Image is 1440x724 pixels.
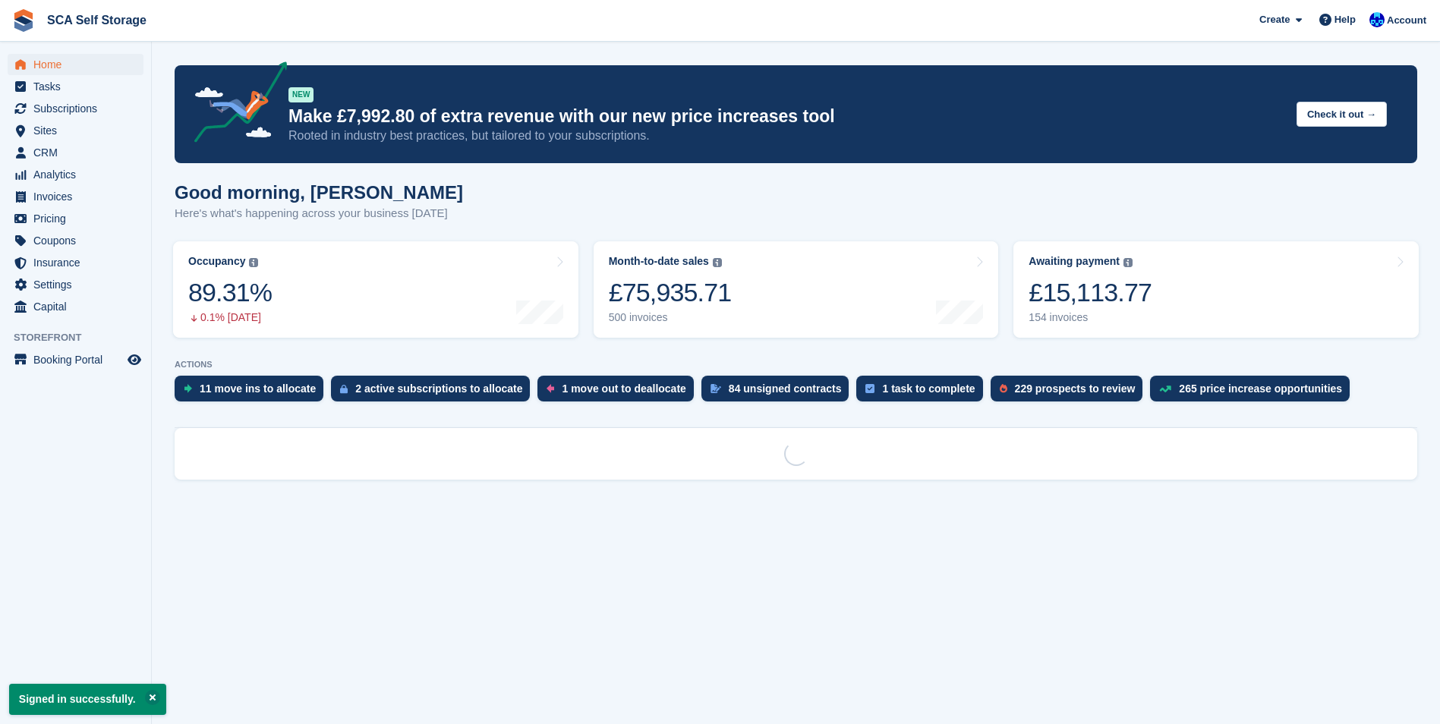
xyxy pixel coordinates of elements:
div: 11 move ins to allocate [200,382,316,395]
a: 1 move out to deallocate [537,376,701,409]
a: 11 move ins to allocate [175,376,331,409]
a: menu [8,186,143,207]
span: Help [1334,12,1356,27]
span: Invoices [33,186,124,207]
div: 0.1% [DATE] [188,311,272,324]
p: Here's what's happening across your business [DATE] [175,205,463,222]
img: icon-info-grey-7440780725fd019a000dd9b08b2336e03edf1995a4989e88bcd33f0948082b44.svg [1123,258,1133,267]
img: move_outs_to_deallocate_icon-f764333ba52eb49d3ac5e1228854f67142a1ed5810a6f6cc68b1a99e826820c5.svg [547,384,554,393]
a: 1 task to complete [856,376,990,409]
span: Booking Portal [33,349,124,370]
a: 84 unsigned contracts [701,376,857,409]
span: Tasks [33,76,124,97]
a: menu [8,164,143,185]
a: Month-to-date sales £75,935.71 500 invoices [594,241,999,338]
div: 89.31% [188,277,272,308]
span: Insurance [33,252,124,273]
div: 265 price increase opportunities [1179,382,1342,395]
p: Signed in successfully. [9,684,166,715]
img: price-adjustments-announcement-icon-8257ccfd72463d97f412b2fc003d46551f7dbcb40ab6d574587a9cd5c0d94... [181,61,288,148]
a: menu [8,296,143,317]
a: menu [8,142,143,163]
span: Settings [33,274,124,295]
img: price_increase_opportunities-93ffe204e8149a01c8c9dc8f82e8f89637d9d84a8eef4429ea346261dce0b2c0.svg [1159,386,1171,392]
span: Create [1259,12,1290,27]
a: menu [8,120,143,141]
span: Account [1387,13,1426,28]
img: task-75834270c22a3079a89374b754ae025e5fb1db73e45f91037f5363f120a921f8.svg [865,384,874,393]
span: CRM [33,142,124,163]
a: menu [8,98,143,119]
span: Analytics [33,164,124,185]
a: menu [8,76,143,97]
img: prospect-51fa495bee0391a8d652442698ab0144808aea92771e9ea1ae160a38d050c398.svg [1000,384,1007,393]
img: move_ins_to_allocate_icon-fdf77a2bb77ea45bf5b3d319d69a93e2d87916cf1d5bf7949dd705db3b84f3ca.svg [184,384,192,393]
a: menu [8,230,143,251]
div: 229 prospects to review [1015,382,1136,395]
a: menu [8,252,143,273]
div: 154 invoices [1029,311,1152,324]
img: icon-info-grey-7440780725fd019a000dd9b08b2336e03edf1995a4989e88bcd33f0948082b44.svg [713,258,722,267]
a: menu [8,54,143,75]
span: Sites [33,120,124,141]
span: Storefront [14,330,151,345]
p: ACTIONS [175,360,1417,370]
img: icon-info-grey-7440780725fd019a000dd9b08b2336e03edf1995a4989e88bcd33f0948082b44.svg [249,258,258,267]
div: 500 invoices [609,311,732,324]
h1: Good morning, [PERSON_NAME] [175,182,463,203]
span: Pricing [33,208,124,229]
span: Home [33,54,124,75]
img: stora-icon-8386f47178a22dfd0bd8f6a31ec36ba5ce8667c1dd55bd0f319d3a0aa187defe.svg [12,9,35,32]
div: 1 task to complete [882,382,975,395]
a: SCA Self Storage [41,8,153,33]
a: 229 prospects to review [991,376,1151,409]
span: Capital [33,296,124,317]
img: contract_signature_icon-13c848040528278c33f63329250d36e43548de30e8caae1d1a13099fd9432cc5.svg [711,384,721,393]
p: Rooted in industry best practices, but tailored to your subscriptions. [288,127,1284,144]
a: menu [8,349,143,370]
a: Preview store [125,351,143,369]
div: 1 move out to deallocate [562,382,685,395]
button: Check it out → [1297,102,1387,127]
a: menu [8,208,143,229]
span: Subscriptions [33,98,124,119]
div: 2 active subscriptions to allocate [355,382,522,395]
a: menu [8,274,143,295]
div: £15,113.77 [1029,277,1152,308]
p: Make £7,992.80 of extra revenue with our new price increases tool [288,105,1284,127]
div: Awaiting payment [1029,255,1120,268]
div: 84 unsigned contracts [729,382,842,395]
a: Awaiting payment £15,113.77 154 invoices [1013,241,1419,338]
div: NEW [288,87,314,102]
a: Occupancy 89.31% 0.1% [DATE] [173,241,578,338]
div: Month-to-date sales [609,255,709,268]
div: Occupancy [188,255,245,268]
img: active_subscription_to_allocate_icon-d502201f5373d7db506a760aba3b589e785aa758c864c3986d89f69b8ff3... [340,384,348,394]
a: 2 active subscriptions to allocate [331,376,537,409]
a: 265 price increase opportunities [1150,376,1357,409]
img: Kelly Neesham [1369,12,1385,27]
div: £75,935.71 [609,277,732,308]
span: Coupons [33,230,124,251]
